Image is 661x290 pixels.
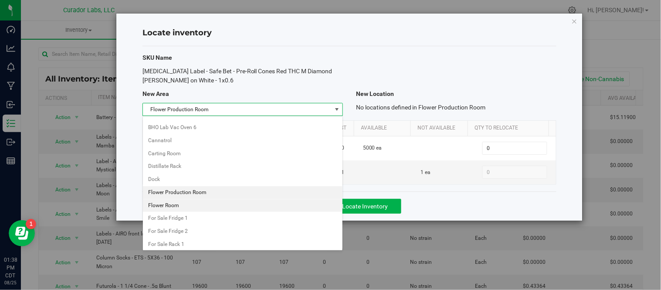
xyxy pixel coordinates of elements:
span: Flower Production Room [143,103,332,116]
span: New Area [142,90,169,97]
span: 1 ea [421,168,431,177]
li: Cannatrol [143,134,342,147]
span: Locate Inventory [342,203,388,210]
li: For Sale Fridge 1 [143,212,342,225]
li: Flower Production Room [143,186,342,199]
li: BHO Lab Vac Oven 6 [143,121,342,134]
iframe: Resource center unread badge [26,219,36,229]
a: Not Available [418,125,464,132]
span: New Location [356,90,394,97]
iframe: Resource center [9,220,35,246]
li: Flower Room [143,199,342,212]
span: No locations defined in Flower Production Room [356,104,486,111]
span: [MEDICAL_DATA] Label - Safe Bet - Pre-Roll Cones Red THC M Diamond [PERSON_NAME] on White - 1x0.6 [142,68,332,84]
a: Available [361,125,408,132]
span: select [332,103,342,116]
h4: Locate inventory [142,27,556,39]
li: Carting Room [143,147,342,160]
a: Qty to Relocate [475,125,546,132]
span: 5000 ea [363,144,382,152]
li: Distillate Rack [143,160,342,173]
input: 0 [483,142,547,154]
li: For Sale Rack 1 [143,238,342,251]
li: Dock [143,173,342,186]
button: Locate Inventory [329,199,401,214]
span: SKU Name [142,54,172,61]
li: For Sale Fridge 2 [143,225,342,238]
